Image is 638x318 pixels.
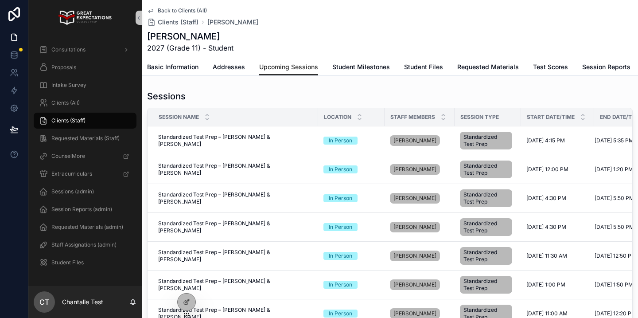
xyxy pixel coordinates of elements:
a: [PERSON_NAME] [390,135,440,146]
span: [DATE] 4:15 PM [526,137,565,144]
span: [DATE] 11:00 AM [526,310,568,317]
span: Session Name [159,114,199,121]
a: Student Files [34,255,136,271]
span: Standardized Test Prep – [PERSON_NAME] & [PERSON_NAME] [158,162,313,177]
a: Clients (Staff) [147,18,198,27]
a: [PERSON_NAME] [390,251,440,261]
a: Requested Materials [457,59,519,77]
span: [DATE] 5:50 PM [595,195,634,202]
span: [PERSON_NAME] [393,310,436,317]
a: Requested Materials (Staff) [34,130,136,146]
span: 2027 (Grade 11) - Student [147,43,233,53]
span: [DATE] 1:00 PM [526,281,565,288]
a: Basic Information [147,59,198,77]
a: Consultations [34,42,136,58]
span: Test Scores [533,63,568,71]
a: Staff Assignations (admin) [34,237,136,253]
div: In Person [329,310,352,318]
span: Staff Members [390,114,435,121]
a: CounselMore [34,148,136,164]
span: Clients (All) [51,99,80,106]
span: Proposals [51,64,76,71]
div: scrollable content [28,35,142,282]
div: In Person [329,137,352,145]
a: Session Reports [582,59,630,77]
span: Back to Clients (All) [158,7,207,14]
a: [PERSON_NAME] [390,164,440,175]
a: Upcoming Sessions [259,59,318,76]
span: [DATE] 11:30 AM [526,252,567,259]
img: App logo [58,11,111,25]
span: [PERSON_NAME] [393,137,436,144]
span: Session Reports [582,63,630,71]
span: [PERSON_NAME] [393,166,436,173]
a: Proposals [34,59,136,75]
span: Standardized Test Prep [463,162,509,177]
span: [PERSON_NAME] [393,281,436,288]
span: Requested Materials [457,63,519,71]
div: In Person [329,281,352,289]
span: Standardized Test Prep – [PERSON_NAME] & [PERSON_NAME] [158,191,313,205]
span: Requested Materials (Staff) [51,135,120,142]
a: Addresses [213,59,245,77]
span: Session Reports (admin) [51,206,112,213]
span: [DATE] 1:20 PM [595,166,633,173]
a: Student Files [404,59,443,77]
a: [PERSON_NAME] [390,193,440,204]
span: Staff Assignations (admin) [51,241,117,248]
span: Basic Information [147,63,198,71]
span: [DATE] 12:20 PM [595,310,636,317]
span: Extracurriculars [51,170,92,177]
a: [PERSON_NAME] [207,18,258,27]
span: Standardized Test Prep – [PERSON_NAME] & [PERSON_NAME] [158,249,313,263]
span: [DATE] 5:50 PM [595,224,634,231]
span: [DATE] 12:50 PM [595,252,636,259]
span: Standardized Test Prep – [PERSON_NAME] & [PERSON_NAME] [158,220,313,234]
span: Standardized Test Prep – [PERSON_NAME] & [PERSON_NAME] [158,133,313,148]
div: In Person [329,252,352,260]
div: In Person [329,223,352,231]
span: Intake Survey [51,82,86,89]
a: Back to Clients (All) [147,7,207,14]
span: Student Files [51,259,84,266]
span: Start Date/Time [527,114,575,121]
p: Chantalle Test [62,298,103,306]
span: [DATE] 5:35 PM [595,137,634,144]
a: Test Scores [533,59,568,77]
a: Clients (All) [34,95,136,111]
span: Student Milestones [332,63,390,71]
span: Consultations [51,46,86,53]
a: [PERSON_NAME] [390,222,440,232]
span: Upcoming Sessions [259,63,318,71]
span: Standardized Test Prep [463,191,509,205]
span: [DATE] 4:30 PM [526,224,566,231]
span: [DATE] 12:00 PM [526,166,568,173]
span: Requested Materials (admin) [51,224,123,231]
a: Sessions (admin) [34,184,136,200]
span: Session Type [460,114,499,121]
span: Standardized Test Prep – [PERSON_NAME] & [PERSON_NAME] [158,278,313,292]
span: [DATE] 4:30 PM [526,195,566,202]
span: [DATE] 1:50 PM [595,281,633,288]
a: Student Milestones [332,59,390,77]
span: [PERSON_NAME] [393,195,436,202]
h1: [PERSON_NAME] [147,30,233,43]
span: [PERSON_NAME] [393,224,436,231]
span: [PERSON_NAME] [393,252,436,259]
div: In Person [329,194,352,202]
a: Intake Survey [34,77,136,93]
span: Sessions (admin) [51,188,94,195]
span: Standardized Test Prep [463,220,509,234]
span: Standardized Test Prep [463,133,509,148]
span: Location [324,114,351,121]
a: Extracurriculars [34,166,136,182]
span: Standardized Test Prep [463,249,509,263]
a: Clients (Staff) [34,113,136,129]
span: Clients (Staff) [51,117,86,124]
a: Session Reports (admin) [34,201,136,217]
a: Requested Materials (admin) [34,219,136,235]
span: Standardized Test Prep [463,278,509,292]
span: CT [39,297,49,307]
span: Student Files [404,63,443,71]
